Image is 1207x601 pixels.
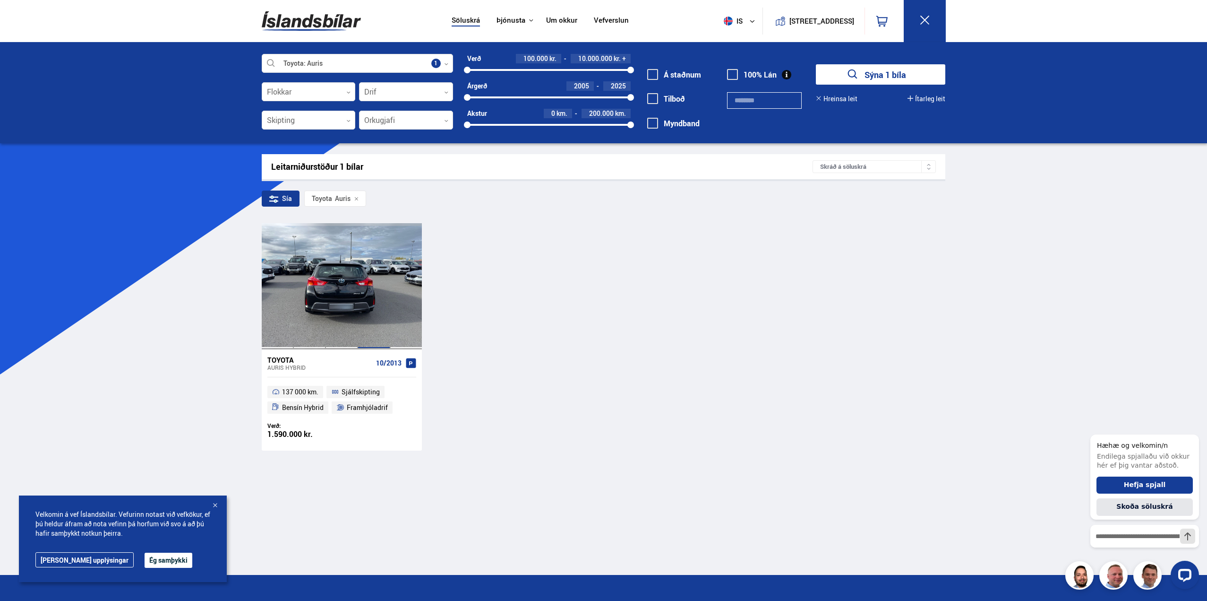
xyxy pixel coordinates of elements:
span: kr. [614,55,621,62]
span: Bensín Hybrid [282,402,324,413]
span: is [720,17,744,26]
span: Velkomin á vef Íslandsbílar. Vefurinn notast við vefkökur, ef þú heldur áfram að nota vefinn þá h... [35,510,210,538]
span: kr. [549,55,556,62]
label: Myndband [647,119,700,128]
span: 2005 [574,81,589,90]
span: 2025 [611,81,626,90]
div: 1.590.000 kr. [267,430,342,438]
a: [STREET_ADDRESS] [768,8,859,35]
div: Sía [262,191,300,207]
label: Á staðnum [647,70,701,79]
div: Skráð á söluskrá [813,160,936,173]
span: Framhjóladrif [347,402,388,413]
div: Toyota [267,356,372,364]
div: Leitarniðurstöður 1 bílar [271,162,813,172]
a: Söluskrá [452,16,480,26]
button: Þjónusta [496,16,525,25]
span: 0 [551,109,555,118]
img: nhp88E3Fdnt1Opn2.png [1067,563,1095,591]
div: Auris HYBRID [267,364,372,371]
button: Ég samþykki [145,553,192,568]
button: Hreinsa leit [816,95,857,103]
button: [STREET_ADDRESS] [793,17,851,25]
label: Tilboð [647,95,685,103]
button: is [720,7,762,35]
div: Toyota [312,195,332,202]
label: 100% Lán [727,70,777,79]
img: svg+xml;base64,PHN2ZyB4bWxucz0iaHR0cDovL3d3dy53My5vcmcvMjAwMC9zdmciIHdpZHRoPSI1MTIiIGhlaWdodD0iNT... [724,17,733,26]
div: Verð: [267,422,342,429]
a: [PERSON_NAME] upplýsingar [35,552,134,567]
span: 10/2013 [376,359,402,367]
img: G0Ugv5HjCgRt.svg [262,6,361,36]
span: 100.000 [523,54,548,63]
span: 200.000 [589,109,614,118]
span: Sjálfskipting [342,386,380,398]
a: Um okkur [546,16,577,26]
button: Ítarleg leit [907,95,945,103]
div: Verð [467,55,481,62]
button: Sýna 1 bíla [816,64,945,85]
a: Toyota Auris HYBRID 10/2013 137 000 km. Sjálfskipting Bensín Hybrid Framhjóladrif Verð: 1.590.000... [262,349,422,451]
span: Auris [312,195,351,202]
span: km. [556,110,567,117]
span: 137 000 km. [282,386,318,398]
span: km. [615,110,626,117]
span: + [622,55,626,62]
div: Árgerð [467,82,487,90]
span: 10.000.000 [578,54,612,63]
iframe: LiveChat chat widget [1083,417,1203,597]
div: Akstur [467,110,487,117]
a: Vefverslun [594,16,629,26]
